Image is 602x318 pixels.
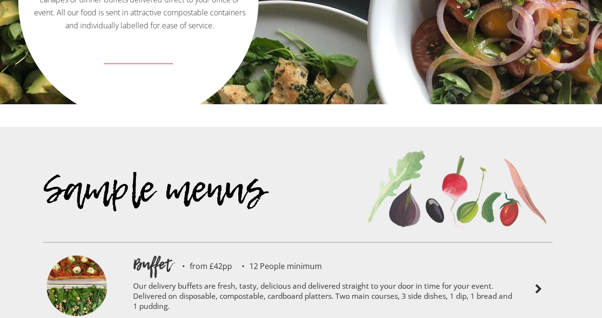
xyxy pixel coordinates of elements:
[20,49,257,82] a: __________________
[172,262,232,270] p: from £42pp
[232,262,322,270] p: 12 People minimum
[104,53,173,65] strong: __________________
[43,183,356,242] div: Sample menus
